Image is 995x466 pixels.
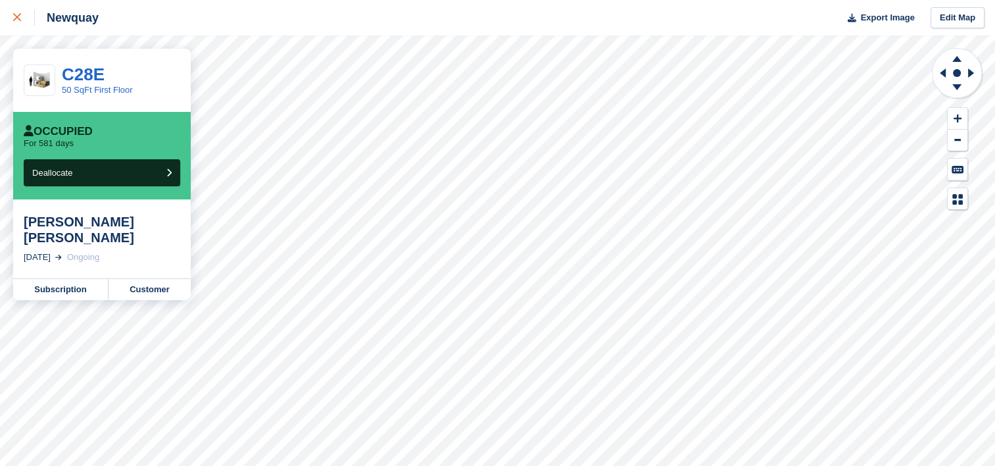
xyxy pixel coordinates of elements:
p: For 581 days [24,138,74,149]
button: Zoom In [948,108,967,130]
span: Deallocate [32,168,72,178]
button: Keyboard Shortcuts [948,159,967,180]
div: Ongoing [67,251,99,264]
a: 50 SqFt First Floor [62,85,133,95]
a: C28E [62,65,105,84]
div: [PERSON_NAME] [PERSON_NAME] [24,214,180,246]
button: Export Image [840,7,915,29]
button: Map Legend [948,188,967,210]
div: Occupied [24,125,93,138]
a: Customer [109,279,191,300]
a: Subscription [13,279,109,300]
span: Export Image [860,11,914,24]
a: Edit Map [931,7,984,29]
button: Zoom Out [948,130,967,151]
img: 50-sqft-unit.jpg [24,69,55,92]
img: arrow-right-light-icn-cde0832a797a2874e46488d9cf13f60e5c3a73dbe684e267c42b8395dfbc2abf.svg [55,255,62,260]
div: [DATE] [24,251,51,264]
button: Deallocate [24,159,180,186]
div: Newquay [35,10,99,26]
